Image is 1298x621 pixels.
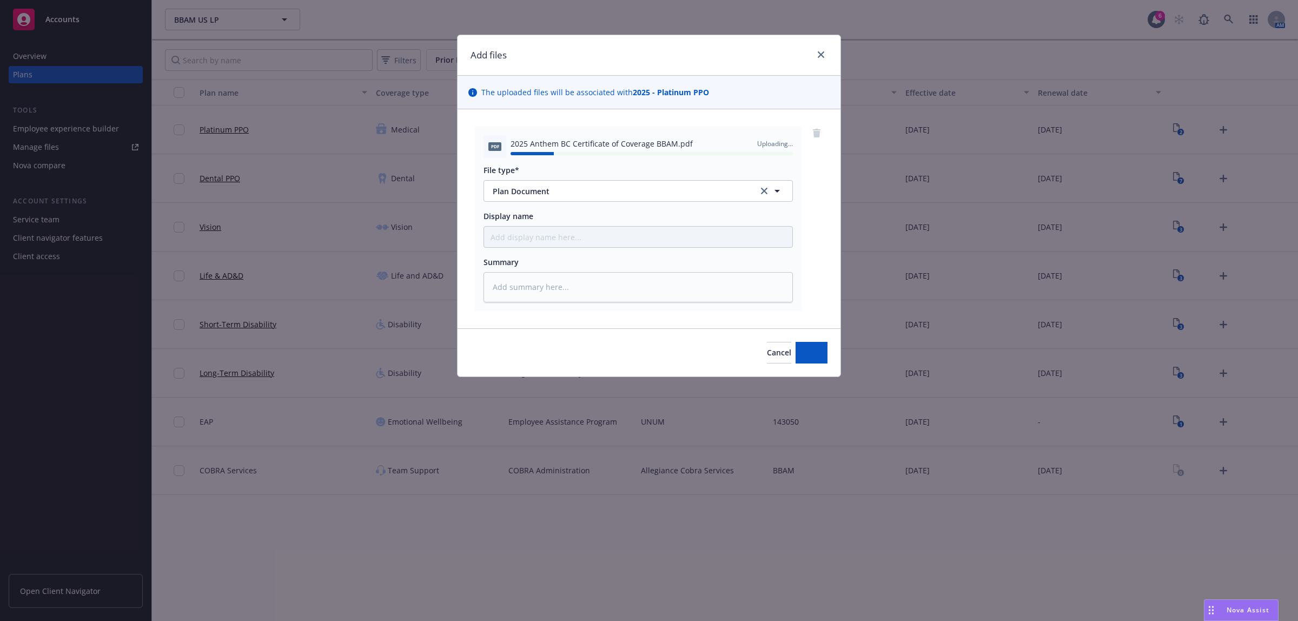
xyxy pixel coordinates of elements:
[814,48,827,61] a: close
[757,139,793,148] span: Uploading...
[484,180,793,202] button: Plan Documentclear selection
[484,257,519,267] span: Summary
[484,227,792,247] input: Add display name here...
[796,342,827,364] button: Add files
[796,347,827,358] span: Add files
[767,347,791,358] span: Cancel
[488,142,501,150] span: pdf
[1204,600,1218,620] div: Drag to move
[767,342,791,364] button: Cancel
[1204,599,1279,621] button: Nova Assist
[1227,605,1269,615] span: Nova Assist
[481,87,709,98] span: The uploaded files will be associated with
[633,87,709,97] strong: 2025 - Platinum PPO
[471,48,507,62] h1: Add files
[484,211,533,221] span: Display name
[511,138,693,149] span: 2025 Anthem BC Certificate of Coverage BBAM.pdf
[493,186,743,197] span: Plan Document
[810,127,823,140] a: remove
[758,184,771,197] a: clear selection
[484,165,519,175] span: File type*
